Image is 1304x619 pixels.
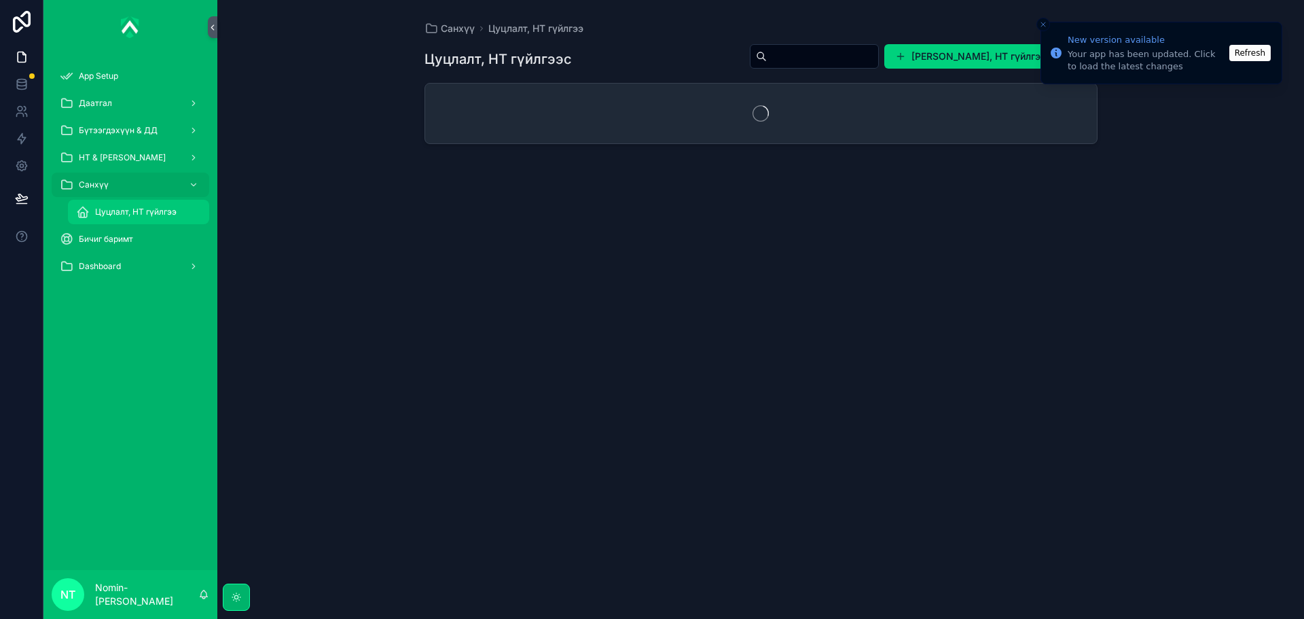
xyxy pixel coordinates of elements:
div: New version available [1068,33,1225,47]
a: App Setup [52,64,209,88]
span: Санхүү [79,179,109,190]
span: Бүтээгдэхүүн & ДД [79,125,158,136]
a: Dashboard [52,254,209,279]
div: scrollable content [43,54,217,296]
a: НТ & [PERSON_NAME] [52,145,209,170]
span: Dashboard [79,261,121,272]
p: Nomin-[PERSON_NAME] [95,581,198,608]
img: App logo [121,16,140,38]
a: Бичиг баримт [52,227,209,251]
a: Бүтээгдэхүүн & ДД [52,118,209,143]
a: Санхүү [424,22,475,35]
span: App Setup [79,71,118,82]
button: [PERSON_NAME], НТ гүйлгээ оруулах [884,44,1098,69]
a: Даатгал [52,91,209,116]
span: Даатгал [79,98,112,109]
span: Санхүү [441,22,475,35]
button: Refresh [1229,45,1271,61]
a: Цуцлалт, НТ гүйлгээ [488,22,583,35]
span: Цуцлалт, НТ гүйлгээ [95,207,177,217]
h1: Цуцлалт, НТ гүйлгээс [424,50,572,69]
span: NT [60,586,75,603]
span: НТ & [PERSON_NAME] [79,152,166,163]
button: Close toast [1036,18,1050,31]
span: Бичиг баримт [79,234,133,245]
a: Санхүү [52,173,209,197]
div: Your app has been updated. Click to load the latest changes [1068,48,1225,73]
a: Цуцлалт, НТ гүйлгээ [68,200,209,224]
